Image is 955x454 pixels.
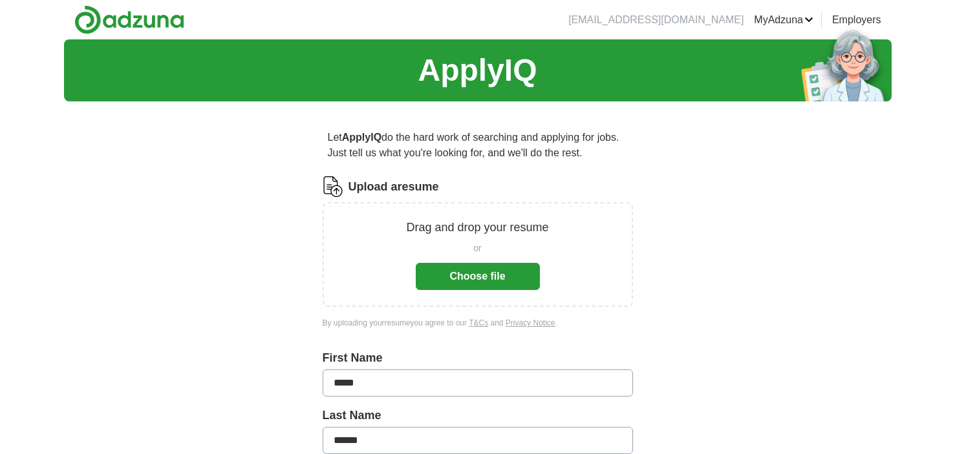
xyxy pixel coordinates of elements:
span: or [473,242,481,255]
a: MyAdzuna [754,12,813,28]
button: Choose file [416,263,540,290]
label: Upload a resume [349,178,439,196]
p: Drag and drop your resume [406,219,548,236]
p: Let do the hard work of searching and applying for jobs. Just tell us what you're looking for, an... [323,125,633,166]
strong: ApplyIQ [342,132,381,143]
label: Last Name [323,407,633,424]
a: Employers [832,12,881,28]
label: First Name [323,349,633,367]
img: Adzuna logo [74,5,184,34]
a: T&Cs [469,318,488,327]
a: Privacy Notice [506,318,555,327]
img: CV Icon [323,176,343,197]
li: [EMAIL_ADDRESS][DOMAIN_NAME] [568,12,744,28]
h1: ApplyIQ [418,47,537,94]
div: By uploading your resume you agree to our and . [323,317,633,329]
